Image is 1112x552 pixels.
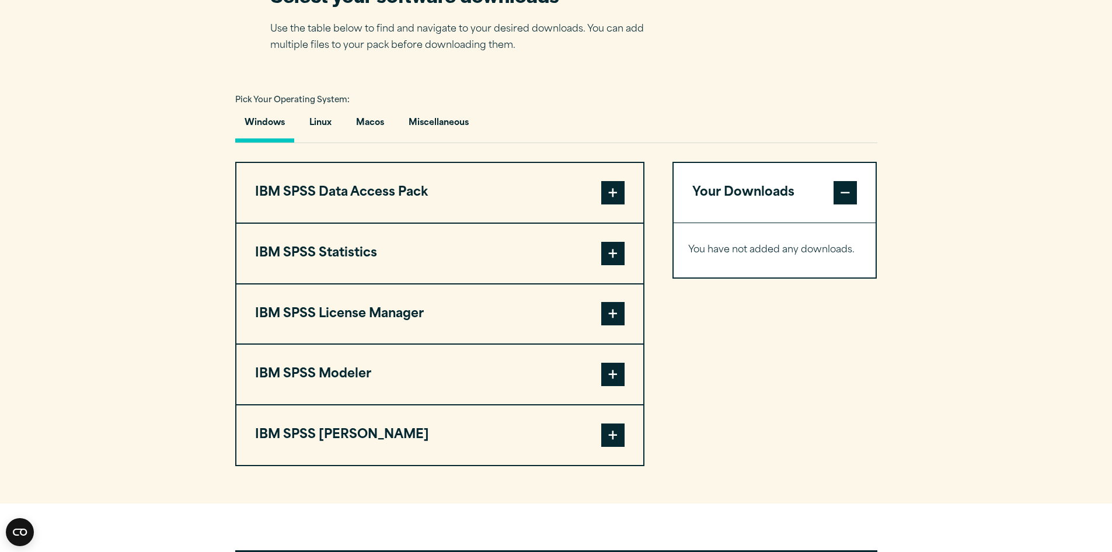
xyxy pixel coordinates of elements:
[347,109,393,143] button: Macos
[235,109,294,143] button: Windows
[674,163,876,223] button: Your Downloads
[236,405,643,465] button: IBM SPSS [PERSON_NAME]
[399,109,478,143] button: Miscellaneous
[235,96,350,104] span: Pick Your Operating System:
[236,163,643,223] button: IBM SPSS Data Access Pack
[236,224,643,283] button: IBM SPSS Statistics
[236,345,643,404] button: IBM SPSS Modeler
[688,242,862,259] p: You have not added any downloads.
[236,284,643,344] button: IBM SPSS License Manager
[6,518,34,546] button: Open CMP widget
[300,109,341,143] button: Linux
[270,21,661,55] p: Use the table below to find and navigate to your desired downloads. You can add multiple files to...
[674,223,876,277] div: Your Downloads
